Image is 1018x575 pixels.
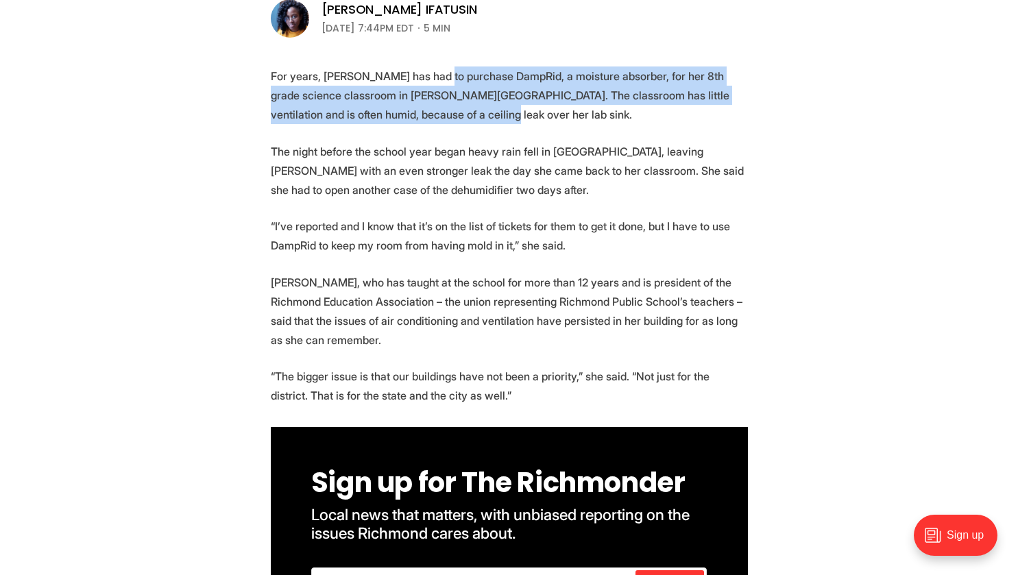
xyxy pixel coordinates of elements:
[424,20,450,36] span: 5 min
[311,505,693,542] span: Local news that matters, with unbiased reporting on the issues Richmond cares about.
[322,20,414,36] time: [DATE] 7:44PM EDT
[271,367,748,405] p: “The bigger issue is that our buildings have not been a priority,” she said. “Not just for the di...
[902,508,1018,575] iframe: portal-trigger
[271,273,748,350] p: [PERSON_NAME], who has taught at the school for more than 12 years and is president of the Richmo...
[271,142,748,199] p: The night before the school year began heavy rain fell in [GEOGRAPHIC_DATA], leaving [PERSON_NAME...
[271,66,748,124] p: For years, [PERSON_NAME] has had to purchase DampRid, a moisture absorber, for her 8th grade scie...
[271,217,748,255] p: “I’ve reported and I know that it’s on the list of tickets for them to get it done, but I have to...
[322,1,477,18] a: [PERSON_NAME] Ifatusin
[311,463,686,502] span: Sign up for The Richmonder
